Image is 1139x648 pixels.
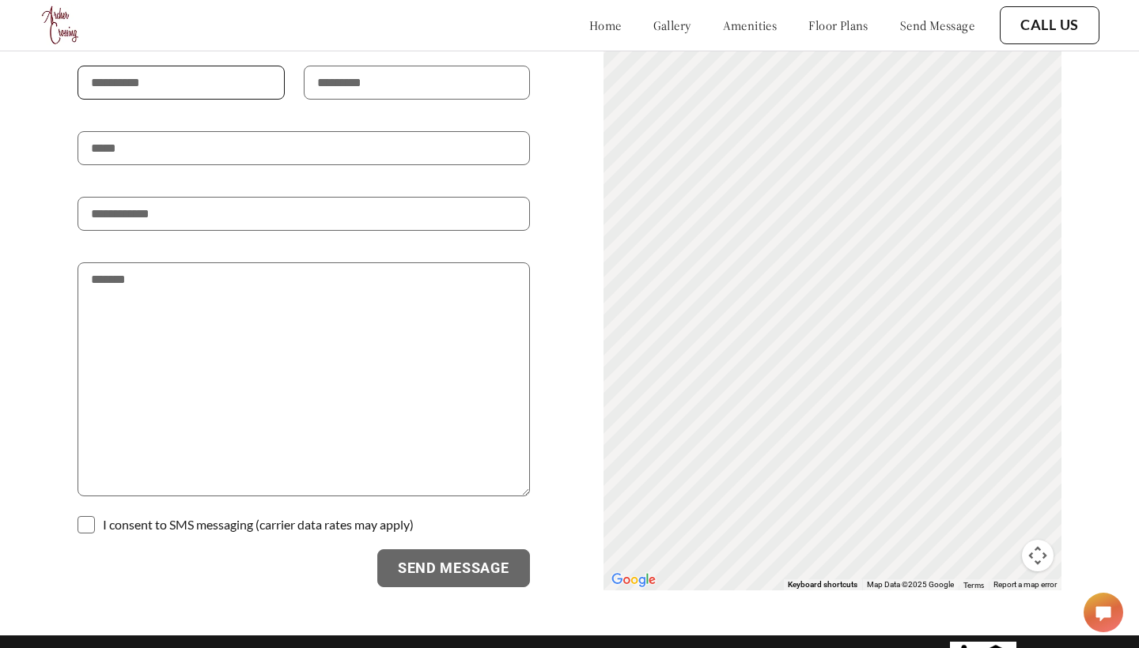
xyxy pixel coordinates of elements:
[607,570,660,590] img: Google
[40,4,82,47] img: Company logo
[723,17,778,33] a: amenities
[589,17,622,33] a: home
[607,570,660,590] a: Open this area in Google Maps (opens a new window)
[1000,6,1099,44] button: Call Us
[808,17,868,33] a: floor plans
[867,580,954,589] span: Map Data ©2025 Google
[1020,17,1079,34] a: Call Us
[1022,540,1054,571] button: Map camera controls
[377,549,530,587] button: Send Message
[993,580,1057,589] a: Report a map error
[963,580,984,590] a: Terms (opens in new tab)
[900,17,974,33] a: send message
[653,17,691,33] a: gallery
[788,579,857,590] button: Keyboard shortcuts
